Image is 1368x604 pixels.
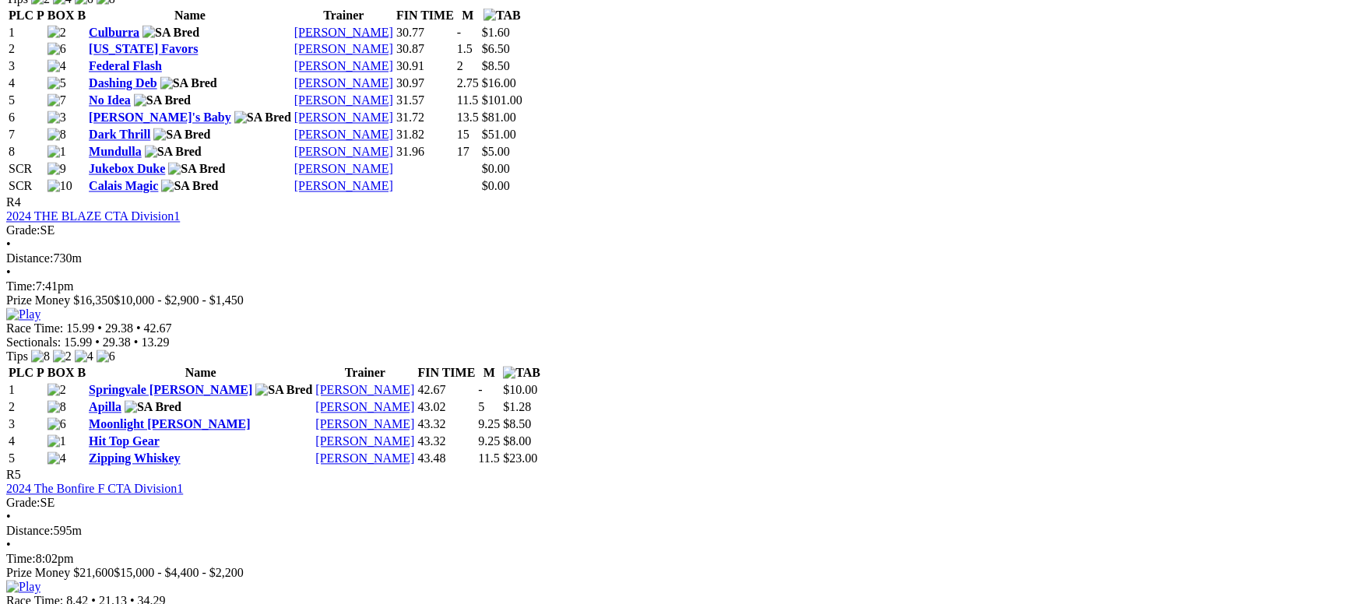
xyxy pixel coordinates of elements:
a: [US_STATE] Favors [89,43,198,56]
td: 4 [8,76,45,92]
img: SA Bred [145,146,202,160]
text: 15 [457,128,469,142]
a: [PERSON_NAME] [294,26,393,39]
text: 2.75 [457,77,479,90]
img: 8 [47,128,66,142]
text: 5 [478,401,484,414]
span: • [6,511,11,524]
a: Springvale [PERSON_NAME] [89,384,252,397]
div: SE [6,224,1362,238]
span: $16.00 [482,77,516,90]
span: $51.00 [482,128,516,142]
td: 4 [8,434,45,450]
span: • [95,336,100,349]
a: [PERSON_NAME] [294,60,393,73]
img: 2 [47,26,66,40]
span: B [77,9,86,22]
img: Play [6,308,40,322]
td: 5 [8,451,45,467]
span: $0.00 [482,163,510,176]
div: 8:02pm [6,553,1362,567]
text: 11.5 [457,94,478,107]
span: $6.50 [482,43,510,56]
img: SA Bred [125,401,181,415]
td: SCR [8,179,45,195]
img: 9 [47,163,66,177]
text: 11.5 [478,452,499,465]
img: SA Bred [160,77,217,91]
img: 8 [47,401,66,415]
span: $5.00 [482,146,510,159]
img: SA Bred [255,384,312,398]
td: 3 [8,59,45,75]
span: 42.67 [144,322,172,335]
a: Culburra [89,26,139,39]
img: 6 [97,350,115,364]
img: TAB [503,367,540,381]
span: • [6,266,11,279]
th: Name [88,8,292,23]
img: SA Bred [168,163,225,177]
img: SA Bred [142,26,199,40]
td: 31.57 [396,93,455,109]
span: • [136,322,141,335]
span: Distance: [6,525,53,538]
a: [PERSON_NAME] [294,77,393,90]
text: 9.25 [478,435,500,448]
img: 7 [47,94,66,108]
span: Time: [6,280,36,293]
td: 1 [8,25,45,40]
td: 1 [8,383,45,399]
a: 2024 THE BLAZE CTA Division1 [6,210,180,223]
a: Moonlight [PERSON_NAME] [89,418,251,431]
td: 30.97 [396,76,455,92]
span: 13.29 [141,336,169,349]
span: $8.50 [482,60,510,73]
span: P [37,9,44,22]
td: 31.82 [396,128,455,143]
a: Dark Thrill [89,128,150,142]
span: Grade: [6,224,40,237]
a: Dashing Deb [89,77,157,90]
img: Play [6,581,40,595]
text: 1.5 [457,43,473,56]
td: 30.87 [396,42,455,58]
a: [PERSON_NAME] [315,435,414,448]
a: Mundulla [89,146,142,159]
td: 2 [8,400,45,416]
img: 5 [47,77,66,91]
td: 7 [8,128,45,143]
td: 31.72 [396,111,455,126]
a: [PERSON_NAME] [315,418,414,431]
a: Zipping Whiskey [89,452,181,465]
span: 15.99 [64,336,92,349]
a: Jukebox Duke [89,163,165,176]
span: Time: [6,553,36,566]
a: [PERSON_NAME] [294,111,393,125]
td: 6 [8,111,45,126]
td: 30.77 [396,25,455,40]
a: No Idea [89,94,131,107]
a: [PERSON_NAME] [315,452,414,465]
td: 31.96 [396,145,455,160]
td: 43.02 [417,400,477,416]
img: 4 [47,60,66,74]
a: [PERSON_NAME] [294,43,393,56]
div: 595m [6,525,1362,539]
a: [PERSON_NAME] [294,180,393,193]
span: R4 [6,196,21,209]
span: • [6,238,11,251]
span: BOX [47,9,75,22]
td: 43.48 [417,451,477,467]
a: [PERSON_NAME] [294,94,393,107]
span: P [37,367,44,380]
img: 6 [47,43,66,57]
text: 17 [457,146,469,159]
img: 2 [53,350,72,364]
text: 13.5 [457,111,479,125]
span: Sectionals: [6,336,61,349]
img: 1 [47,435,66,449]
img: SA Bred [153,128,210,142]
span: $23.00 [503,452,537,465]
span: $10.00 [503,384,537,397]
